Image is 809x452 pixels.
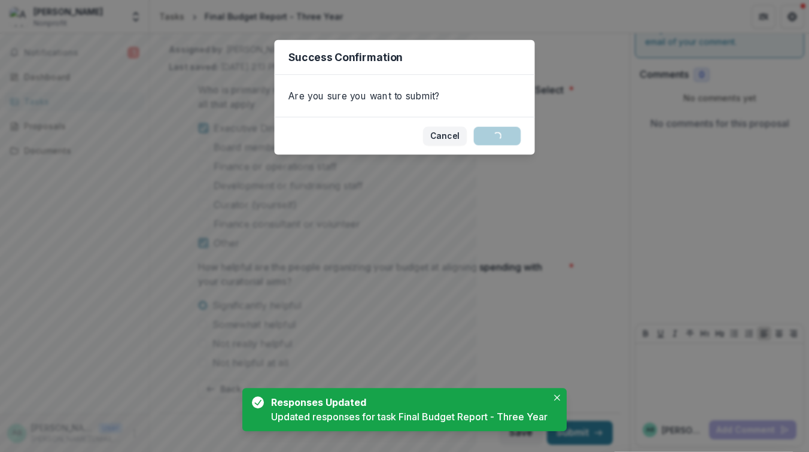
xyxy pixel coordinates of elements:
[274,75,534,117] div: Are you sure you want to submit?
[271,409,548,424] div: Updated responses for task Final Budget Report - Three Year
[274,40,534,75] header: Success Confirmation
[271,395,543,409] div: Responses Updated
[423,127,467,145] button: Cancel
[550,390,564,405] button: Close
